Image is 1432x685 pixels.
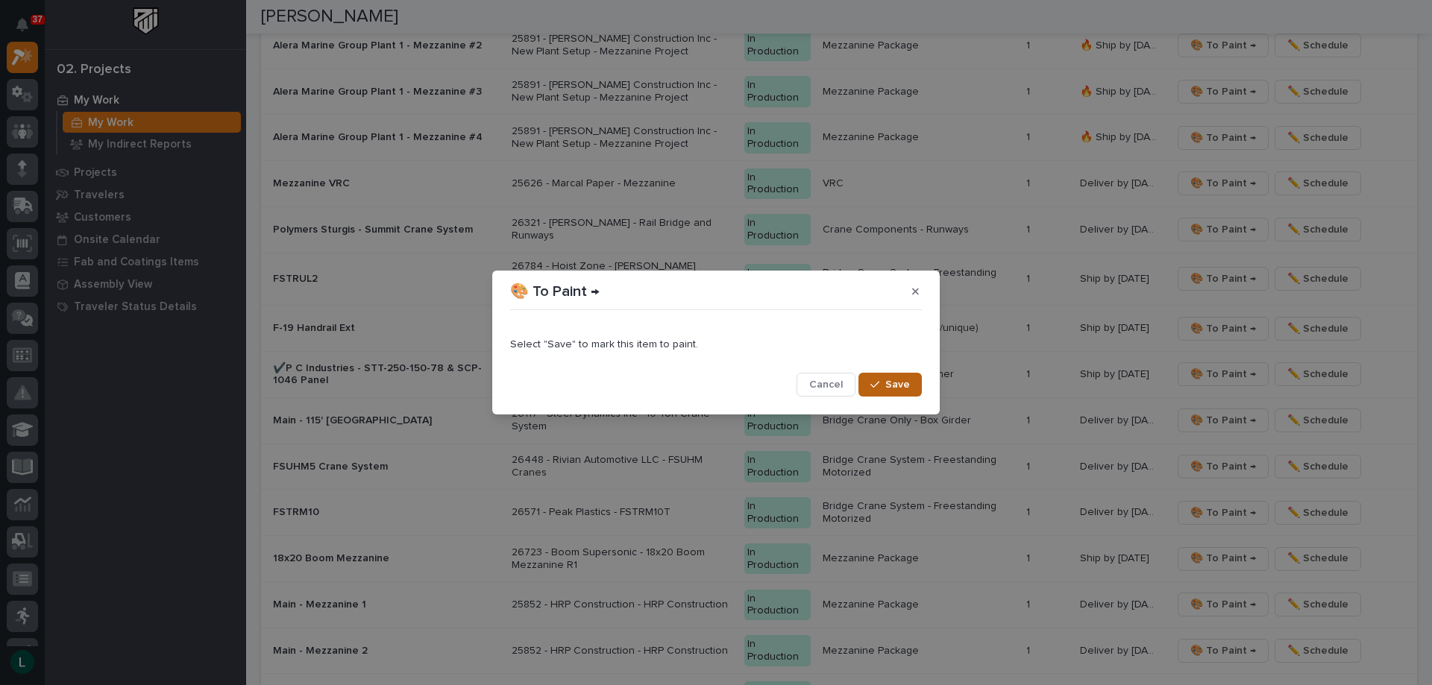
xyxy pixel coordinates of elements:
span: Cancel [809,378,843,391]
button: Save [858,373,922,397]
button: Cancel [797,373,855,397]
span: Save [885,378,910,391]
p: Select "Save" to mark this item to paint. [510,338,922,351]
p: 🎨 To Paint → [510,282,600,300]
